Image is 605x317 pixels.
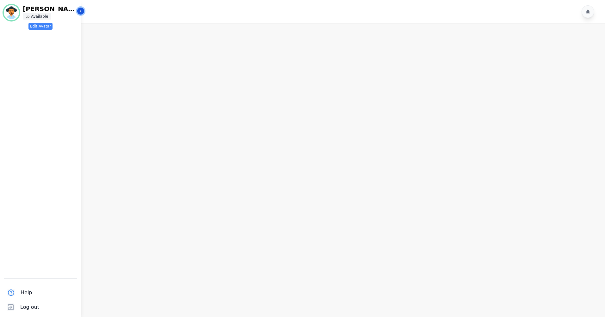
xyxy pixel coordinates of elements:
button: Help [4,285,33,300]
button: Edit Avatar [28,23,53,30]
img: person [26,15,30,18]
span: Help [21,289,32,296]
span: Log out [20,303,39,311]
p: [PERSON_NAME] [23,6,77,12]
button: Log out [4,300,41,314]
p: Available [31,14,48,19]
img: Bordered avatar [4,5,19,20]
